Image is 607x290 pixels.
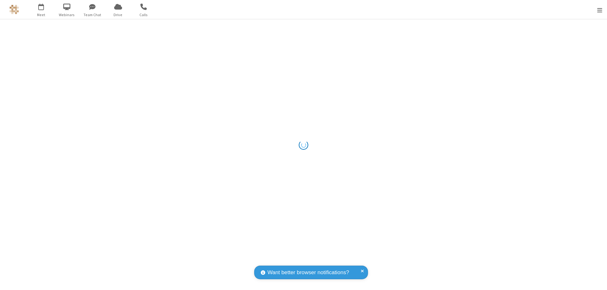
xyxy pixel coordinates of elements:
[29,12,53,18] span: Meet
[9,5,19,14] img: QA Selenium DO NOT DELETE OR CHANGE
[106,12,130,18] span: Drive
[267,268,349,277] span: Want better browser notifications?
[81,12,104,18] span: Team Chat
[132,12,156,18] span: Calls
[55,12,79,18] span: Webinars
